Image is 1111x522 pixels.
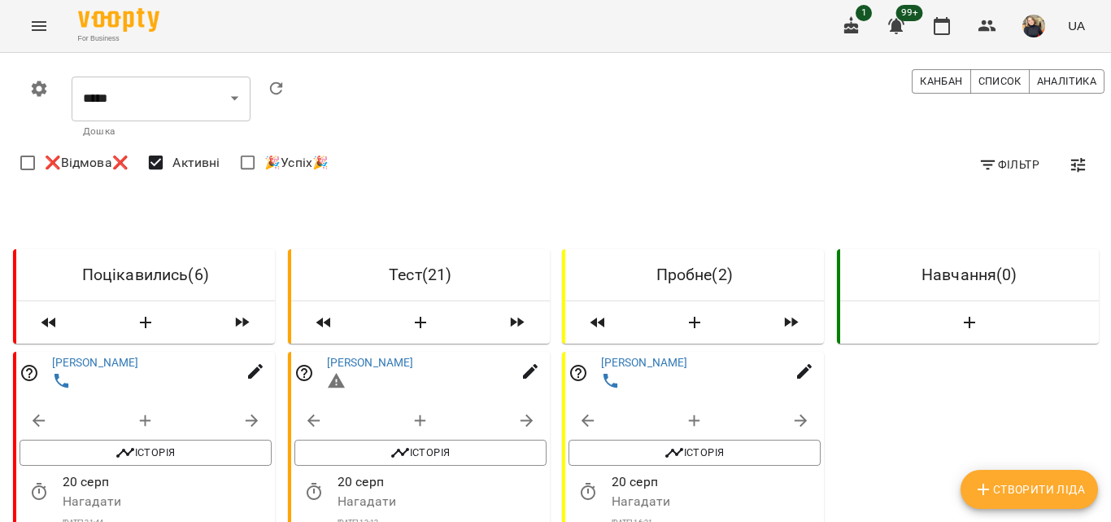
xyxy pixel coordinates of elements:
span: ❌Відмова❌ [45,153,129,173]
button: Історія [20,440,272,466]
button: Створити Ліда [847,308,1092,337]
span: Створити Ліда [974,480,1085,499]
button: Фільтр [972,150,1046,179]
button: Історія [569,440,821,466]
button: UA [1061,11,1091,41]
span: Пересунути лідів з колонки [765,308,817,337]
h6: Пробне ( 2 ) [578,262,811,287]
span: Пересунути лідів з колонки [216,308,268,337]
p: Нагадати [612,492,821,511]
p: 20 серп [63,472,272,492]
a: [PERSON_NAME] [52,356,139,369]
h6: Навчання ( 0 ) [853,262,1086,287]
a: [PERSON_NAME] [326,356,413,369]
span: 1 [856,5,872,21]
svg: Відповідальний співробітник не заданий [294,363,314,383]
img: ad96a223c3aa0afd89c37e24d2e0bc2b.jpg [1022,15,1045,37]
button: Створити Ліда [81,308,210,337]
span: Список [978,72,1022,90]
span: Фільтр [978,155,1039,174]
span: Історія [577,443,813,463]
button: Menu [20,7,59,46]
span: Аналітика [1037,72,1096,90]
button: Створити Ліда [630,308,759,337]
span: 99+ [896,5,923,21]
svg: Відповідальний співробітник не заданий [569,363,588,383]
span: Пересунути лідів з колонки [23,308,75,337]
span: UA [1068,17,1085,34]
p: 20 серп [337,472,546,492]
span: Активні [172,153,220,173]
img: Voopty Logo [78,8,159,32]
h6: Тест ( 21 ) [304,262,537,287]
h6: Поцікавились ( 6 ) [29,262,262,287]
svg: Відповідальний співробітник не заданий [20,363,39,383]
button: Створити Ліда [961,470,1098,509]
span: Пересунути лідів з колонки [572,308,624,337]
svg: Невірний формат телефону +3806742277725 [326,371,346,390]
span: Канбан [920,72,962,90]
button: Історія [294,440,547,466]
span: Історія [303,443,538,463]
button: Список [970,69,1030,94]
span: Пересунути лідів з колонки [298,308,350,337]
span: For Business [78,33,159,44]
a: [PERSON_NAME] [601,356,688,369]
button: Аналітика [1029,69,1104,94]
span: Історія [28,443,264,463]
span: 🎉Успіх🎉 [264,153,329,173]
p: 20 серп [612,472,821,492]
p: Нагадати [337,492,546,511]
p: Дошка [83,124,239,140]
p: Нагадати [63,492,272,511]
button: Канбан [912,69,970,94]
